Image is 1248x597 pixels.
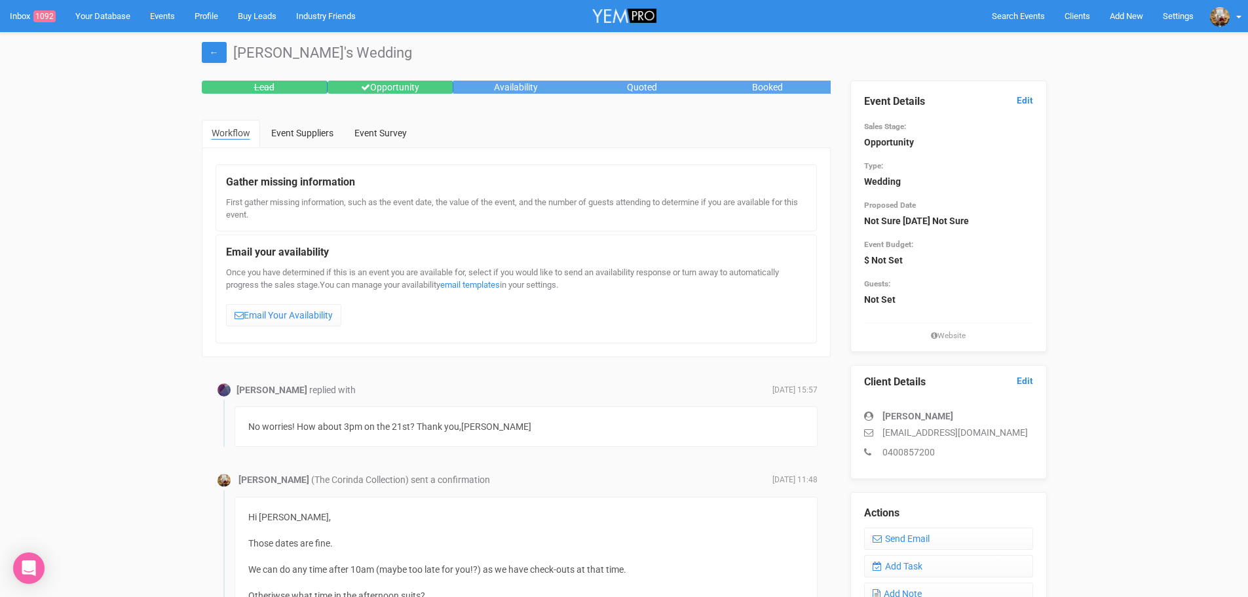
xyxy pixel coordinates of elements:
[217,383,231,396] img: Profile Image
[864,555,1033,577] a: Add Task
[864,255,903,265] strong: $ Not Set
[864,279,890,288] small: Guests:
[453,81,579,94] div: Availability
[882,411,953,421] strong: [PERSON_NAME]
[235,406,818,447] div: No worries! How about 3pm on the 21st? Thank you,[PERSON_NAME]
[309,385,356,395] span: replied with
[202,81,328,94] div: Lead
[864,176,901,187] strong: Wedding
[236,385,307,395] strong: [PERSON_NAME]
[1065,11,1090,21] span: Clients
[345,120,417,146] a: Event Survey
[320,280,558,290] span: You can manage your availability in your settings.
[864,506,1033,521] legend: Actions
[772,474,818,486] span: [DATE] 11:48
[226,245,806,260] legend: Email your availability
[226,175,806,190] legend: Gather missing information
[864,528,1033,550] a: Send Email
[202,120,260,147] a: Workflow
[328,81,453,94] div: Opportunity
[217,474,231,487] img: open-uri20200520-4-1r8dlr4
[33,10,56,22] span: 1092
[864,122,906,131] small: Sales Stage:
[864,201,916,210] small: Proposed Date
[238,474,309,485] strong: [PERSON_NAME]
[579,81,705,94] div: Quoted
[864,137,914,147] strong: Opportunity
[13,552,45,584] div: Open Intercom Messenger
[1110,11,1143,21] span: Add New
[864,240,913,249] small: Event Budget:
[202,45,1047,61] h1: [PERSON_NAME]'s Wedding
[864,330,1033,341] small: Website
[864,161,883,170] small: Type:
[261,120,343,146] a: Event Suppliers
[864,294,896,305] strong: Not Set
[864,94,1033,109] legend: Event Details
[1017,375,1033,387] a: Edit
[705,81,831,94] div: Booked
[992,11,1045,21] span: Search Events
[864,446,1033,459] p: 0400857200
[1210,7,1230,27] img: open-uri20200520-4-1r8dlr4
[226,304,341,326] a: Email Your Availability
[202,42,227,63] a: ←
[226,267,806,333] div: Once you have determined if this is an event you are available for, select if you would like to s...
[772,385,818,396] span: [DATE] 15:57
[864,375,1033,390] legend: Client Details
[1017,94,1033,107] a: Edit
[864,216,969,226] strong: Not Sure [DATE] Not Sure
[864,426,1033,439] p: [EMAIL_ADDRESS][DOMAIN_NAME]
[226,197,806,221] div: First gather missing information, such as the event date, the value of the event, and the number ...
[440,280,500,290] a: email templates
[311,474,490,485] span: (The Corinda Collection) sent a confirmation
